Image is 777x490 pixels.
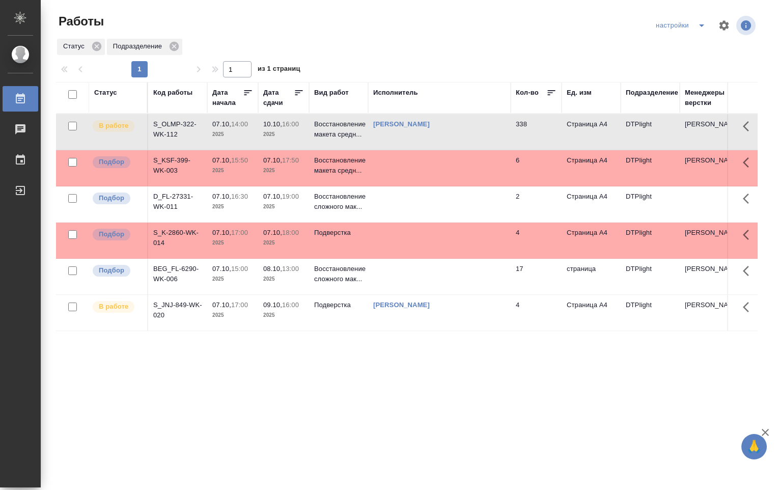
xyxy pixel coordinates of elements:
p: 10.10, [263,120,282,128]
span: Настроить таблицу [712,13,736,38]
p: 07.10, [212,229,231,236]
p: В работе [99,302,128,312]
td: DTPlight [621,259,680,294]
div: Можно подбирать исполнителей [92,155,142,169]
td: DTPlight [621,223,680,258]
td: S_K-2860-WK-014 [148,223,207,258]
p: 07.10, [212,265,231,273]
div: Исполнитель выполняет работу [92,300,142,314]
p: 17:00 [231,229,248,236]
td: S_JNJ-849-WK-020 [148,295,207,331]
p: 2025 [263,238,304,248]
div: Вид работ [314,88,349,98]
p: В работе [99,121,128,131]
div: Дата начала [212,88,243,108]
td: Страница А4 [562,186,621,222]
button: 🙏 [741,434,767,459]
p: 2025 [212,129,253,140]
p: Статус [63,41,88,51]
p: 07.10, [212,301,231,309]
td: BEG_FL-6290-WK-006 [148,259,207,294]
td: S_KSF-399-WK-003 [148,150,207,186]
p: [PERSON_NAME] [685,228,734,238]
div: Дата сдачи [263,88,294,108]
p: 13:00 [282,265,299,273]
span: Посмотреть информацию [736,16,758,35]
p: 2025 [263,166,304,176]
p: 07.10, [263,156,282,164]
div: Ед. изм [567,88,592,98]
p: 2025 [263,129,304,140]
p: 07.10, [212,156,231,164]
p: 15:00 [231,265,248,273]
p: Подверстка [314,228,363,238]
td: D_FL-27331-WK-011 [148,186,207,222]
span: из 1 страниц [258,63,300,77]
p: Подбор [99,229,124,239]
p: 2025 [263,202,304,212]
div: Можно подбирать исполнителей [92,264,142,278]
p: 07.10, [212,120,231,128]
div: Подразделение [107,39,182,55]
p: Подбор [99,265,124,276]
div: Можно подбирать исполнителей [92,192,142,205]
p: 2025 [263,274,304,284]
p: [PERSON_NAME] [685,119,734,129]
div: Подразделение [626,88,678,98]
td: S_OLMP-322-WK-112 [148,114,207,150]
td: 6 [511,150,562,186]
div: Можно подбирать исполнителей [92,228,142,241]
p: Восстановление сложного мак... [314,264,363,284]
td: DTPlight [621,114,680,150]
button: Здесь прячутся важные кнопки [737,114,761,139]
p: 15:50 [231,156,248,164]
td: DTPlight [621,186,680,222]
p: 07.10, [212,193,231,200]
p: 2025 [212,166,253,176]
p: 17:00 [231,301,248,309]
p: 09.10, [263,301,282,309]
button: Здесь прячутся важные кнопки [737,259,761,283]
td: Страница А4 [562,223,621,258]
p: 16:00 [282,120,299,128]
p: [PERSON_NAME] [685,300,734,310]
div: split button [653,17,712,34]
button: Здесь прячутся важные кнопки [737,223,761,247]
p: Восстановление сложного мак... [314,192,363,212]
button: Здесь прячутся важные кнопки [737,150,761,175]
div: Статус [94,88,117,98]
td: Страница А4 [562,150,621,186]
p: Подверстка [314,300,363,310]
td: 17 [511,259,562,294]
p: Подбор [99,157,124,167]
p: 14:00 [231,120,248,128]
td: 4 [511,223,562,258]
div: Статус [57,39,105,55]
td: 4 [511,295,562,331]
p: Восстановление макета средн... [314,155,363,176]
div: Исполнитель [373,88,418,98]
p: 2025 [212,274,253,284]
p: Восстановление макета средн... [314,119,363,140]
td: страница [562,259,621,294]
p: 17:50 [282,156,299,164]
td: 2 [511,186,562,222]
p: 16:00 [282,301,299,309]
div: Кол-во [516,88,539,98]
td: Страница А4 [562,114,621,150]
a: [PERSON_NAME] [373,301,430,309]
p: [PERSON_NAME] [685,264,734,274]
p: [PERSON_NAME] [685,155,734,166]
p: 2025 [212,310,253,320]
p: 2025 [212,238,253,248]
td: Страница А4 [562,295,621,331]
p: Подбор [99,193,124,203]
td: DTPlight [621,150,680,186]
p: 2025 [212,202,253,212]
p: 07.10, [263,193,282,200]
button: Здесь прячутся важные кнопки [737,186,761,211]
td: DTPlight [621,295,680,331]
p: Подразделение [113,41,165,51]
span: 🙏 [745,436,763,457]
a: [PERSON_NAME] [373,120,430,128]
